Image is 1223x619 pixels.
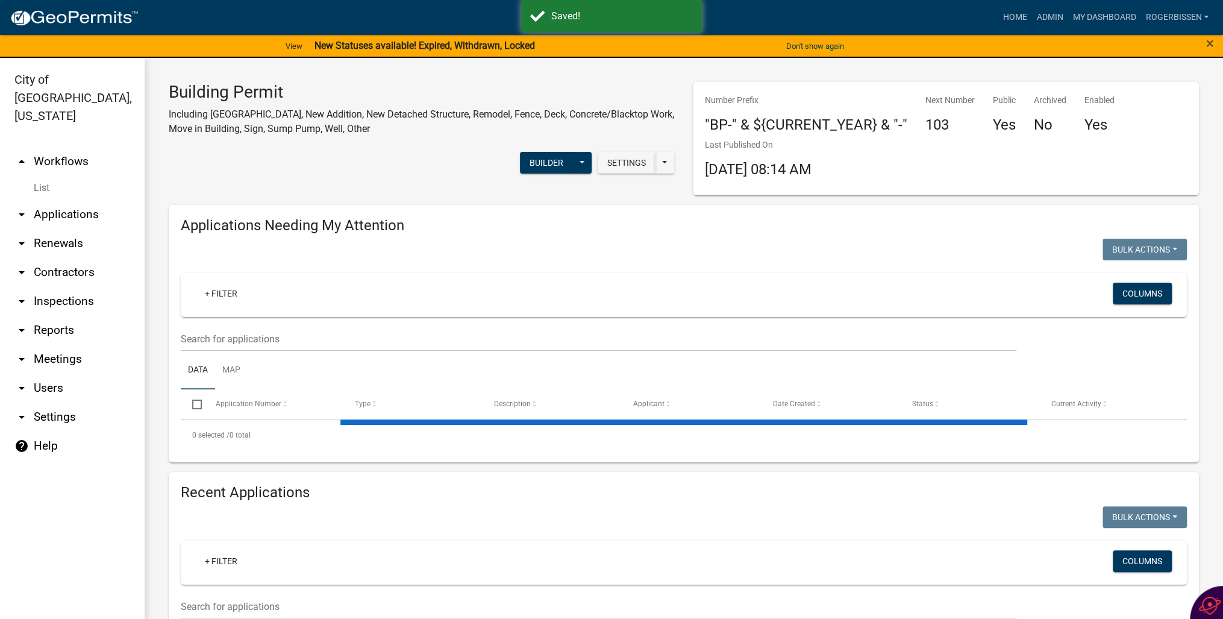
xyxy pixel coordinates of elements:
[1140,6,1213,29] a: RogerBissen
[705,116,907,134] h4: "BP-" & ${CURRENT_YEAR} & "-"
[1103,239,1187,260] button: Bulk Actions
[192,431,230,439] span: 0 selected /
[1040,389,1179,418] datatable-header-cell: Current Activity
[598,152,655,174] button: Settings
[181,351,215,390] a: Data
[14,323,29,338] i: arrow_drop_down
[14,410,29,424] i: arrow_drop_down
[195,283,247,304] a: + Filter
[355,400,371,408] span: Type
[901,389,1040,418] datatable-header-cell: Status
[1206,36,1214,51] button: Close
[705,94,907,107] p: Number Prefix
[169,107,675,136] p: Including [GEOGRAPHIC_DATA], New Addition, New Detached Structure, Remodel, Fence, Deck, Concrete...
[181,389,204,418] datatable-header-cell: Select
[998,6,1031,29] a: Home
[14,265,29,280] i: arrow_drop_down
[216,400,281,408] span: Application Number
[1034,94,1066,107] p: Archived
[633,400,665,408] span: Applicant
[181,484,1187,501] h4: Recent Applications
[1103,506,1187,528] button: Bulk Actions
[14,207,29,222] i: arrow_drop_down
[483,389,622,418] datatable-header-cell: Description
[14,352,29,366] i: arrow_drop_down
[1084,116,1115,134] h4: Yes
[622,389,761,418] datatable-header-cell: Applicant
[181,327,1016,351] input: Search for applications
[204,389,343,418] datatable-header-cell: Application Number
[195,550,247,572] a: + Filter
[993,116,1016,134] h4: Yes
[14,381,29,395] i: arrow_drop_down
[181,594,1016,619] input: Search for applications
[1113,283,1172,304] button: Columns
[1113,550,1172,572] button: Columns
[14,154,29,169] i: arrow_drop_up
[781,36,849,56] button: Don't show again
[551,9,693,24] div: Saved!
[494,400,531,408] span: Description
[993,94,1016,107] p: Public
[705,161,812,178] span: [DATE] 08:14 AM
[925,116,975,134] h4: 103
[14,439,29,453] i: help
[1031,6,1068,29] a: Admin
[343,389,483,418] datatable-header-cell: Type
[1034,116,1066,134] h4: No
[14,294,29,309] i: arrow_drop_down
[773,400,815,408] span: Date Created
[520,152,573,174] button: Builder
[281,36,307,56] a: View
[169,82,675,102] h3: Building Permit
[912,400,933,408] span: Status
[1068,6,1140,29] a: My Dashboard
[1206,35,1214,52] span: ×
[1051,400,1101,408] span: Current Activity
[215,351,248,390] a: Map
[181,217,1187,234] h4: Applications Needing My Attention
[705,139,812,151] p: Last Published On
[761,389,900,418] datatable-header-cell: Date Created
[1084,94,1115,107] p: Enabled
[925,94,975,107] p: Next Number
[314,40,535,51] strong: New Statuses available! Expired, Withdrawn, Locked
[181,420,1187,450] div: 0 total
[14,236,29,251] i: arrow_drop_down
